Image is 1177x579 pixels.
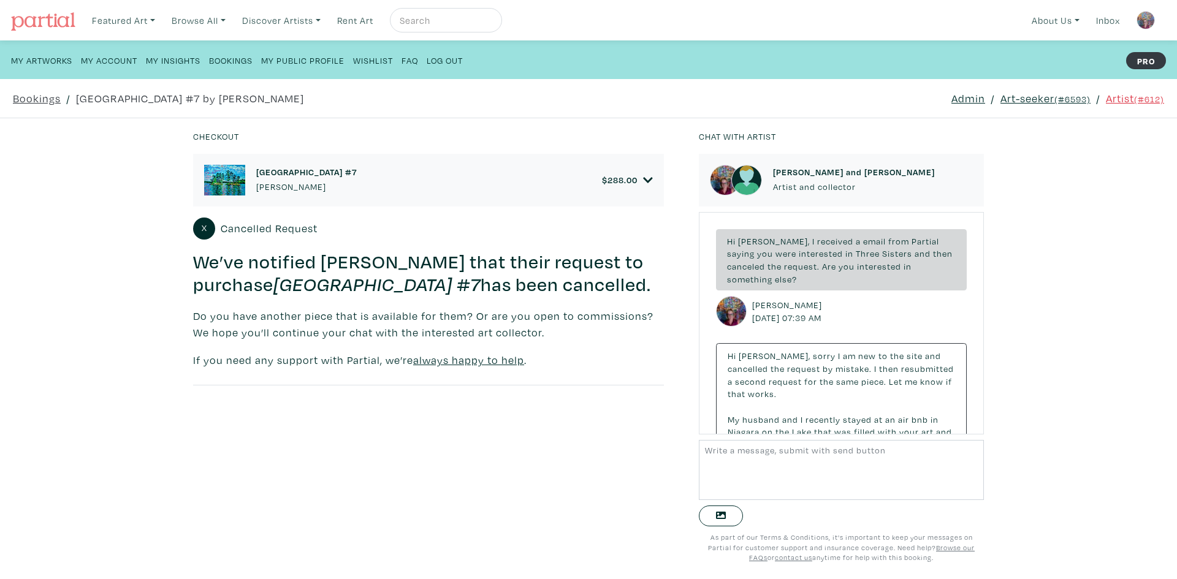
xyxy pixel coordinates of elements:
span: interested [857,260,901,272]
span: / [991,90,995,107]
small: Chat with artist [699,131,776,142]
span: the [768,260,782,272]
a: Browse All [166,8,231,33]
span: on [762,426,773,437]
span: something [727,273,772,285]
a: [GEOGRAPHIC_DATA] #7 by [PERSON_NAME] [76,90,304,107]
span: and [936,426,952,437]
a: contact us [775,553,812,562]
span: in [845,248,853,259]
span: you [757,248,773,259]
a: Bookings [13,90,61,107]
small: My Insights [146,55,200,66]
strong: PRO [1126,52,1166,69]
span: for [804,376,817,387]
a: My Insights [146,51,200,68]
span: mistake. [836,363,872,374]
img: phpThumb.php [710,165,741,195]
span: Hi [728,350,736,361]
a: Rent Art [332,8,379,33]
u: always happy to help [413,353,524,367]
span: art [921,426,934,437]
span: new [858,350,876,361]
small: Bookings [209,55,253,66]
span: that [814,426,832,437]
a: Admin [951,90,985,107]
span: I [874,363,877,374]
span: me [905,376,918,387]
a: Art-seeker(#6593) [1000,90,1091,107]
span: a [856,235,861,247]
a: My Artworks [11,51,72,68]
span: site [907,350,923,361]
a: Bookings [209,51,253,68]
span: resubmitted [901,363,954,374]
span: I [812,235,815,247]
a: Wishlist [353,51,393,68]
span: Partial [912,235,939,247]
span: husband [742,414,780,425]
img: phpThumb.php [1137,11,1155,29]
a: About Us [1026,8,1085,33]
span: email [863,235,886,247]
small: X [202,224,207,232]
span: then [933,248,953,259]
h6: [PERSON_NAME] and [PERSON_NAME] [773,167,935,177]
span: Cancelled Request [221,220,318,237]
p: Do you have another piece that is available for them? Or are you open to commissions? We hope you... [193,308,664,341]
span: if [946,376,952,387]
p: If you need any support with Partial, we’re . [193,352,664,368]
span: an [885,414,896,425]
span: I [801,414,803,425]
span: am [843,350,856,361]
small: My Account [81,55,137,66]
span: air [898,414,909,425]
span: in [904,260,912,272]
small: Wishlist [353,55,393,66]
span: by [823,363,833,374]
span: / [66,90,70,107]
a: Discover Artists [237,8,326,33]
a: Log Out [427,51,463,68]
p: Artist and collector [773,180,935,194]
a: $288.00 [602,175,653,186]
span: Sisters [882,248,912,259]
span: and [915,248,931,259]
span: that [728,388,745,399]
p: [PERSON_NAME] [256,180,357,194]
span: interested [799,248,843,259]
a: FAQ [402,51,418,68]
span: I [838,350,840,361]
a: [GEOGRAPHIC_DATA] #7 [PERSON_NAME] [256,167,357,193]
span: works. [748,388,777,399]
span: Three [856,248,880,259]
span: request [787,363,820,374]
span: know [920,376,943,387]
span: My [728,414,740,425]
span: you [839,260,855,272]
span: the [775,426,790,437]
em: [GEOGRAPHIC_DATA] #7 [273,273,481,295]
a: Artist(#612) [1106,90,1164,107]
small: As part of our Terms & Conditions, it's important to keep your messages on Partial for customer s... [708,532,975,562]
span: request. [784,260,820,272]
span: in [931,414,939,425]
span: a [728,376,733,387]
span: from [888,235,909,247]
small: Log Out [427,55,463,66]
a: Browse our FAQs [749,543,975,562]
small: FAQ [402,55,418,66]
span: and [782,414,798,425]
span: stayed [843,414,872,425]
span: to [878,350,888,361]
span: Let [889,376,902,387]
span: the [771,363,785,374]
img: avatar.png [731,165,762,195]
span: / [1096,90,1100,107]
span: bnb [912,414,928,425]
span: second [735,376,766,387]
small: My Artworks [11,55,72,66]
span: filled [854,426,875,437]
small: Checkout [193,131,239,142]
